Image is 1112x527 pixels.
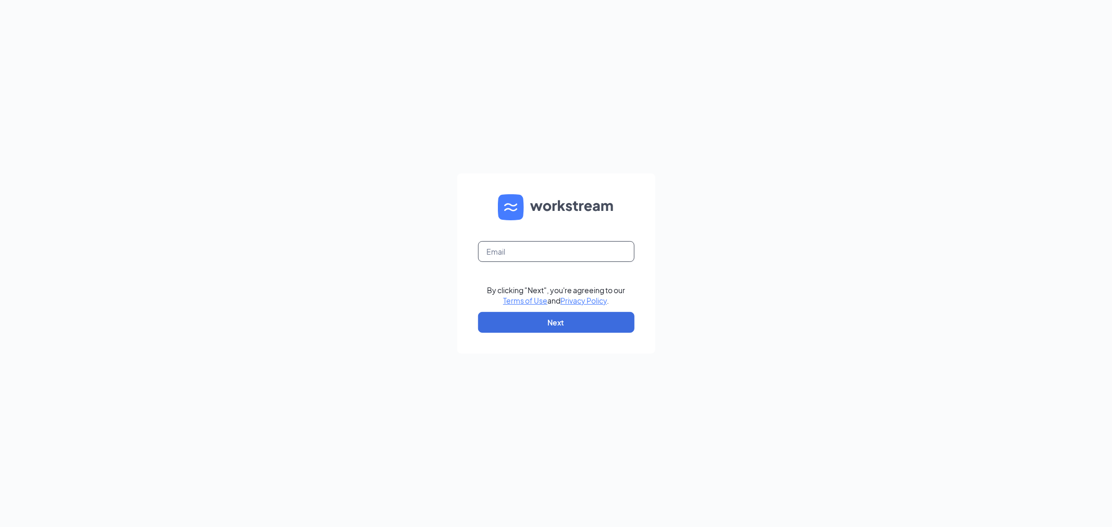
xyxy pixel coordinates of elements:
button: Next [478,312,634,333]
input: Email [478,241,634,262]
a: Privacy Policy [560,296,607,305]
div: By clicking "Next", you're agreeing to our and . [487,285,625,306]
a: Terms of Use [503,296,547,305]
img: WS logo and Workstream text [498,194,615,220]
